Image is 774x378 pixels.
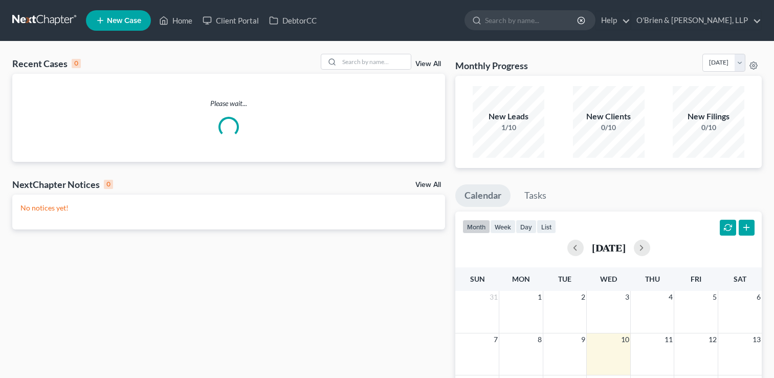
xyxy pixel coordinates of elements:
[264,11,322,30] a: DebtorCC
[664,333,674,346] span: 11
[707,333,718,346] span: 12
[12,57,81,70] div: Recent Cases
[573,122,645,133] div: 0/10
[72,59,81,68] div: 0
[631,11,761,30] a: O'Brien & [PERSON_NAME], LLP
[455,59,528,72] h3: Monthly Progress
[490,220,516,234] button: week
[415,181,441,188] a: View All
[620,333,630,346] span: 10
[470,275,485,283] span: Sun
[712,291,718,303] span: 5
[473,111,544,122] div: New Leads
[12,178,113,191] div: NextChapter Notices
[558,275,571,283] span: Tue
[455,184,511,207] a: Calendar
[537,220,556,234] button: list
[537,291,543,303] span: 1
[154,11,197,30] a: Home
[691,275,701,283] span: Fri
[592,242,626,253] h2: [DATE]
[512,275,530,283] span: Mon
[107,17,141,25] span: New Case
[751,333,762,346] span: 13
[485,11,579,30] input: Search by name...
[197,11,264,30] a: Client Portal
[473,122,544,133] div: 1/10
[756,291,762,303] span: 6
[12,98,445,109] p: Please wait...
[668,291,674,303] span: 4
[537,333,543,346] span: 8
[493,333,499,346] span: 7
[104,180,113,189] div: 0
[462,220,490,234] button: month
[580,291,586,303] span: 2
[515,184,556,207] a: Tasks
[673,111,744,122] div: New Filings
[20,203,437,213] p: No notices yet!
[516,220,537,234] button: day
[580,333,586,346] span: 9
[645,275,660,283] span: Thu
[596,11,630,30] a: Help
[624,291,630,303] span: 3
[573,111,645,122] div: New Clients
[415,60,441,68] a: View All
[673,122,744,133] div: 0/10
[339,54,411,69] input: Search by name...
[734,275,746,283] span: Sat
[600,275,617,283] span: Wed
[489,291,499,303] span: 31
